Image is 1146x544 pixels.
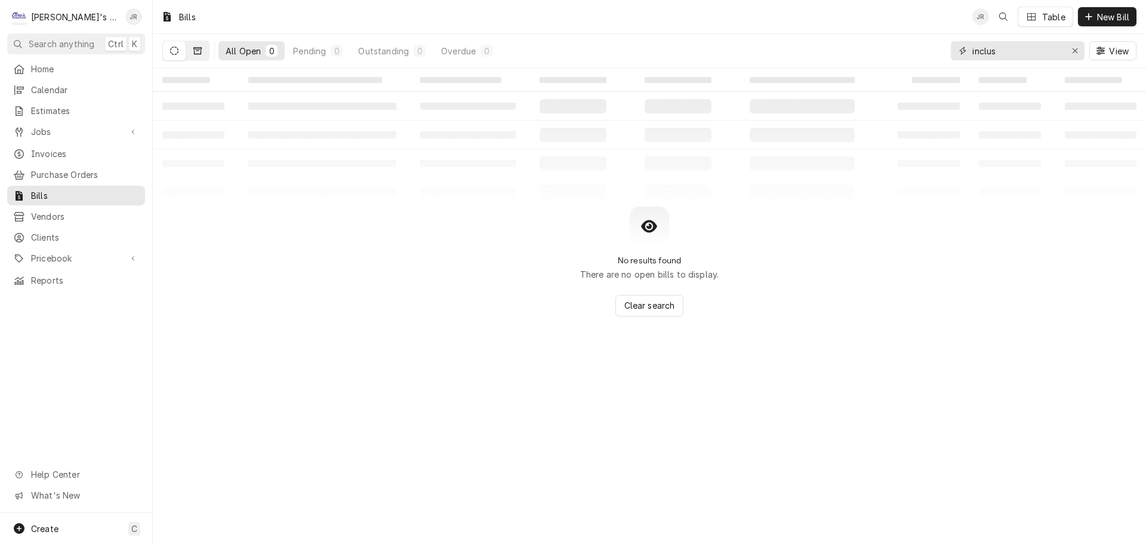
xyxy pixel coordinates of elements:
span: Home [31,63,139,75]
span: What's New [31,489,138,502]
span: ‌ [645,77,711,83]
button: Erase input [1065,41,1085,60]
div: Table [1042,11,1065,23]
div: Jeff Rue's Avatar [972,8,989,25]
div: JR [972,8,989,25]
span: New Bill [1095,11,1132,23]
div: Overdue [441,45,476,57]
span: ‌ [162,77,210,83]
span: Clients [31,231,139,244]
span: ‌ [979,77,1027,83]
div: Clay's Refrigeration's Avatar [11,8,27,25]
span: ‌ [248,77,382,83]
span: Clear search [622,299,677,312]
a: Invoices [7,144,145,164]
div: All Open [226,45,261,57]
span: ‌ [912,77,960,83]
input: Keyword search [972,41,1062,60]
a: Go to Help Center [7,465,145,484]
button: New Bill [1078,7,1136,26]
span: Ctrl [108,38,124,50]
span: C [131,523,137,535]
a: Clients [7,228,145,247]
button: View [1089,41,1136,60]
span: Purchase Orders [31,168,139,181]
button: Clear search [615,295,684,316]
span: Reports [31,274,139,287]
div: 0 [483,45,490,57]
span: Invoices [31,147,139,160]
a: Home [7,59,145,79]
span: Help Center [31,468,138,481]
span: ‌ [1065,77,1122,83]
span: Estimates [31,105,139,117]
span: K [132,38,137,50]
a: Bills [7,186,145,205]
span: Search anything [29,38,94,50]
span: ‌ [420,77,501,83]
a: Vendors [7,207,145,226]
span: Create [31,524,58,534]
a: Go to Jobs [7,122,145,142]
span: Pricebook [31,252,121,265]
span: Vendors [31,210,139,223]
a: Purchase Orders [7,165,145,185]
table: All Open Bills List Loading [153,68,1146,207]
button: Search anythingCtrlK [7,33,145,54]
span: ‌ [540,77,606,83]
span: Bills [31,189,139,202]
span: ‌ [750,77,855,83]
div: 0 [268,45,275,57]
a: Go to Pricebook [7,248,145,268]
div: [PERSON_NAME]'s Refrigeration [31,11,119,23]
p: There are no open bills to display. [580,268,719,281]
span: Calendar [31,84,139,96]
div: Jeff Rue's Avatar [125,8,142,25]
div: JR [125,8,142,25]
div: Pending [293,45,326,57]
div: 0 [333,45,340,57]
a: Go to What's New [7,485,145,505]
span: View [1107,45,1131,57]
a: Calendar [7,80,145,100]
div: C [11,8,27,25]
div: 0 [416,45,423,57]
a: Estimates [7,101,145,121]
div: Outstanding [358,45,409,57]
button: Open search [994,7,1013,26]
a: Reports [7,271,145,290]
span: Jobs [31,125,121,138]
h2: No results found [618,256,682,266]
